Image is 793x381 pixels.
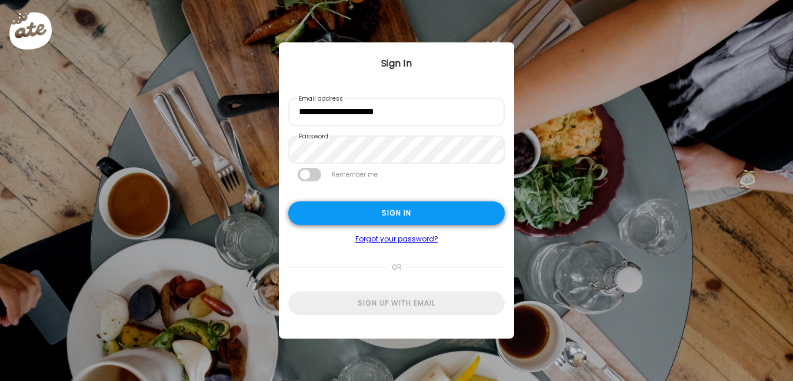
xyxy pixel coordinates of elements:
[288,291,505,315] div: Sign up with email
[279,57,514,71] div: Sign In
[288,201,505,225] div: Sign in
[298,94,344,104] label: Email address
[387,256,407,279] span: or
[331,168,379,181] label: Remember me
[288,234,505,244] a: Forgot your password?
[298,132,329,141] label: Password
